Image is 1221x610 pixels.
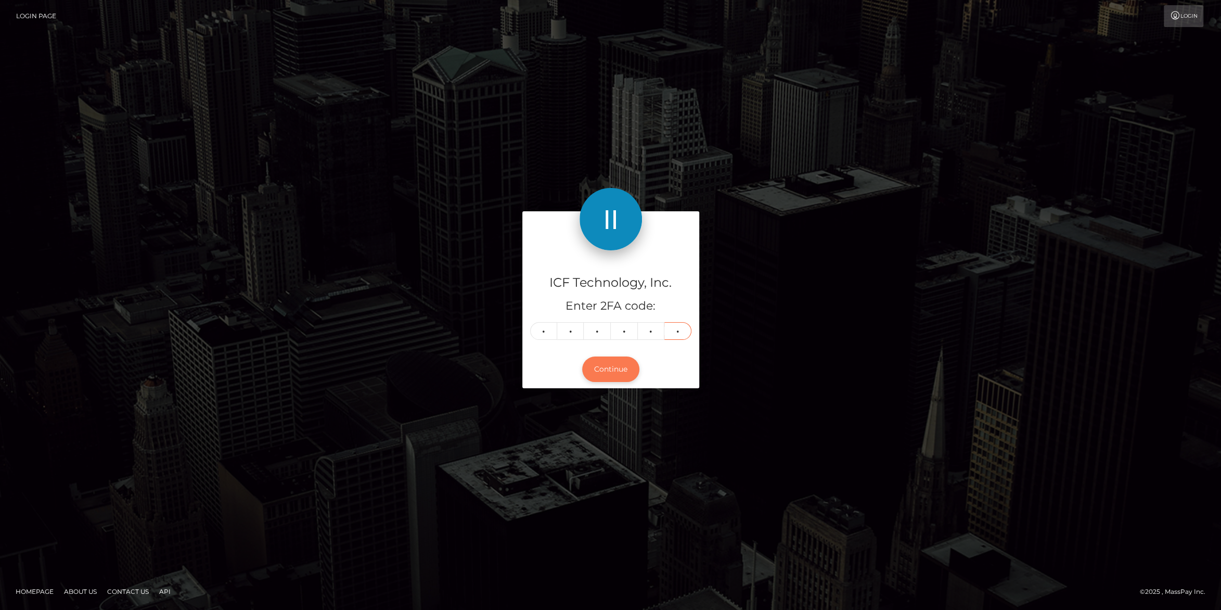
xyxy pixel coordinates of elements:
a: About Us [60,583,101,600]
h4: ICF Technology, Inc. [530,274,691,292]
a: Login Page [16,5,56,27]
button: Continue [582,357,639,382]
img: ICF Technology, Inc. [580,188,642,250]
a: Homepage [11,583,58,600]
a: Contact Us [103,583,153,600]
div: © 2025 , MassPay Inc. [1140,586,1213,598]
h5: Enter 2FA code: [530,298,691,314]
a: Login [1164,5,1203,27]
a: API [155,583,175,600]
